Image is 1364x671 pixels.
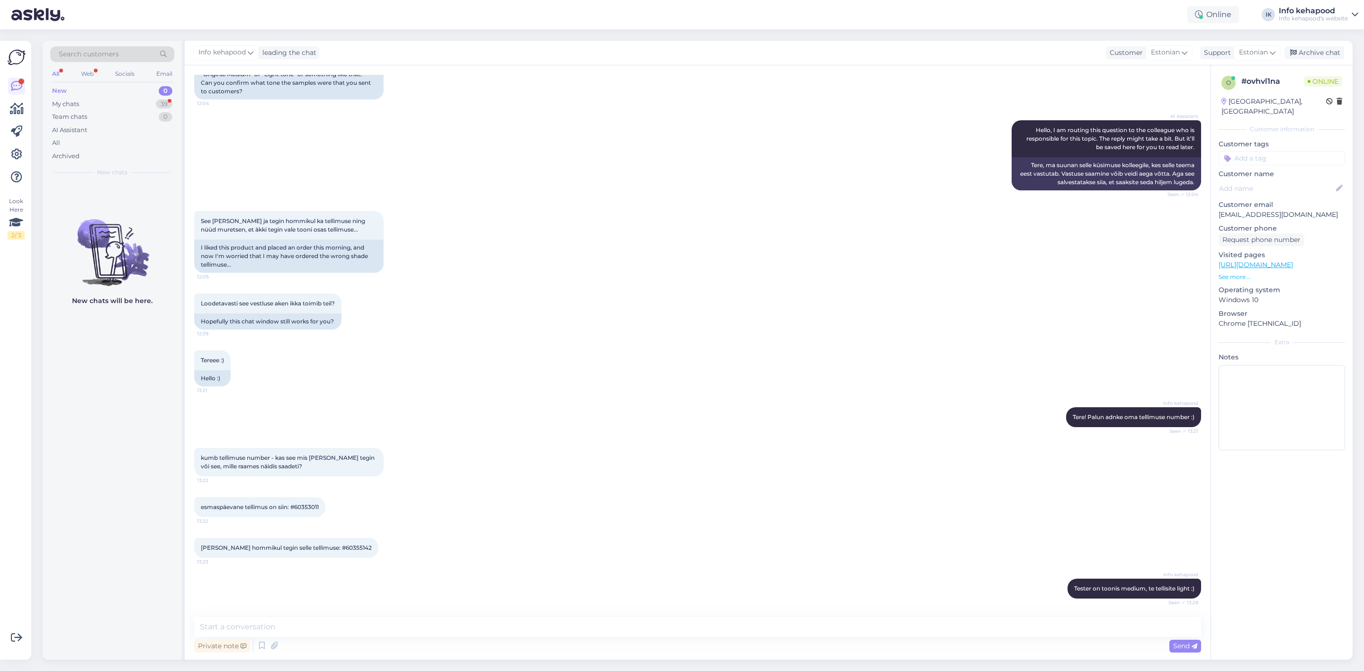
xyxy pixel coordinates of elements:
div: Info kehapood's website [1279,15,1348,22]
div: Online [1187,6,1239,23]
div: Hello :) [194,370,231,386]
p: See more ... [1219,273,1345,281]
div: Tere, ma suunan selle küsimuse kolleegile, kes selle teema eest vastutab. Vastuse saamine võib ve... [1012,157,1201,190]
span: Seen ✓ 13:21 [1163,428,1198,435]
span: 12:39 [197,330,233,337]
input: Add name [1219,183,1334,194]
span: Send [1173,642,1197,650]
p: Chrome [TECHNICAL_ID] [1219,319,1345,329]
div: Extra [1219,338,1345,347]
div: leading the chat [259,48,316,58]
span: 13:23 [197,558,233,565]
span: Tere! Palun adnke oma tellimuse number :) [1073,413,1194,420]
span: See [PERSON_NAME] ja tegin hommikul ka tellimuse ning nüüd muretsen, et äkki tegin vale tooni osa... [201,217,367,233]
span: Seen ✓ 13:28 [1163,599,1198,606]
span: Info kehapood [198,47,246,58]
a: [URL][DOMAIN_NAME] [1219,260,1293,269]
span: kumb tellimuse number - kas see mis [PERSON_NAME] tegin või see, mille raames näidis saadeti? [201,454,376,470]
p: Customer email [1219,200,1345,210]
div: 39 [156,99,172,109]
p: Windows 10 [1219,295,1345,305]
span: [PERSON_NAME] hommikul tegin selle tellimuse: #60355142 [201,544,372,551]
span: Info kehapood [1163,400,1198,407]
span: Seen ✓ 12:04 [1163,191,1198,198]
div: Request phone number [1219,233,1304,246]
span: 12:04 [197,100,233,107]
img: No chats [43,202,182,287]
div: Team chats [52,112,87,122]
span: Info kehapood [1163,571,1198,578]
span: 13:22 [197,518,233,525]
span: 13:22 [197,477,233,484]
p: Customer phone [1219,224,1345,233]
span: Loodetavasti see vestluse aken ikka toimib teil? [201,300,335,307]
div: 0 [159,112,172,122]
div: Customer [1106,48,1143,58]
div: Archived [52,152,80,161]
span: Estonian [1239,47,1268,58]
div: 0 [159,86,172,96]
p: Operating system [1219,285,1345,295]
span: o [1226,79,1231,86]
div: [GEOGRAPHIC_DATA], [GEOGRAPHIC_DATA] [1221,97,1326,116]
div: All [50,68,61,80]
span: esmaspäevane tellimus on siin: #60353011 [201,503,319,510]
div: Web [79,68,96,80]
div: Info kehapood [1279,7,1348,15]
div: Private note [194,640,250,653]
span: AI Assistant [1163,113,1198,120]
span: 13:21 [197,387,233,394]
div: All [52,138,60,148]
div: Support [1200,48,1231,58]
img: Askly Logo [8,48,26,66]
p: Customer tags [1219,139,1345,149]
span: Tester on toonis medium, te tellisite light :) [1074,585,1194,592]
div: I liked this product and placed an order this morning, and now I'm worried that I may have ordere... [194,240,384,273]
div: AI Assistant [52,125,87,135]
p: New chats will be here. [72,296,153,306]
div: Email [154,68,174,80]
div: Customer information [1219,125,1345,134]
span: Online [1304,76,1342,87]
a: Info kehapoodInfo kehapood's website [1279,7,1358,22]
span: 12:05 [197,273,233,280]
span: Estonian [1151,47,1180,58]
span: New chats [97,168,127,177]
div: Archive chat [1284,46,1344,59]
div: 2 / 3 [8,231,25,240]
div: Socials [113,68,136,80]
p: Browser [1219,309,1345,319]
input: Add a tag [1219,151,1345,165]
p: [EMAIL_ADDRESS][DOMAIN_NAME] [1219,210,1345,220]
div: My chats [52,99,79,109]
p: Customer name [1219,169,1345,179]
div: Look Here [8,197,25,240]
span: Tereee :) [201,357,224,364]
div: IK [1262,8,1275,21]
span: Hello, I am routing this question to the colleague who is responsible for this topic. The reply m... [1026,126,1196,151]
span: Search customers [59,49,119,59]
div: Hopefully this chat window still works for you? [194,313,341,330]
div: # ovhvl1na [1241,76,1304,87]
p: Notes [1219,352,1345,362]
div: New [52,86,67,96]
p: Visited pages [1219,250,1345,260]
